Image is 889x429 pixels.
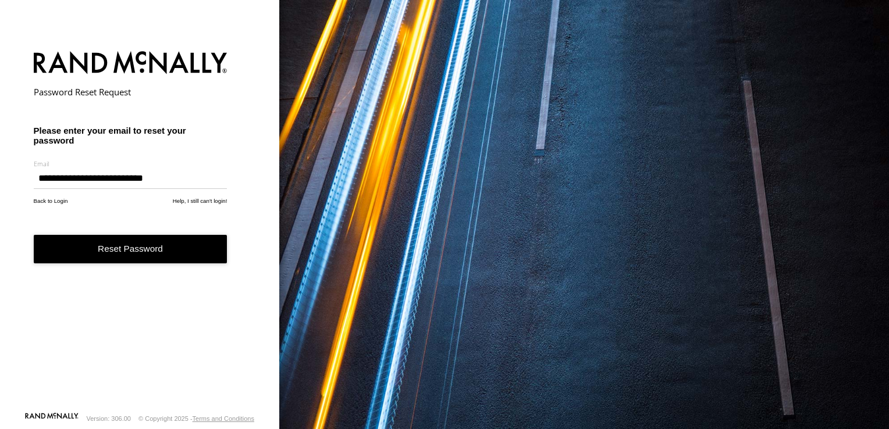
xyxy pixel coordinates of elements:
[34,49,227,78] img: Rand McNally
[34,235,227,263] button: Reset Password
[34,126,227,145] h3: Please enter your email to reset your password
[193,415,254,422] a: Terms and Conditions
[138,415,254,422] div: © Copyright 2025 -
[34,159,227,168] label: Email
[25,413,79,424] a: Visit our Website
[34,86,227,98] h2: Password Reset Request
[34,198,68,204] a: Back to Login
[173,198,227,204] a: Help, I still can't login!
[87,415,131,422] div: Version: 306.00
